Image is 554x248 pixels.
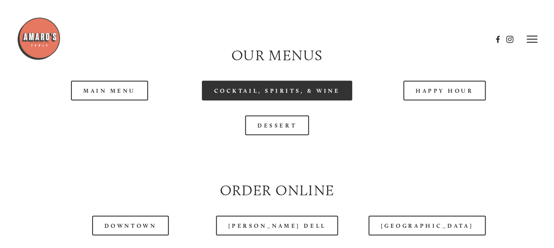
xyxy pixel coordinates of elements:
[403,80,486,100] a: Happy Hour
[216,215,338,235] a: [PERSON_NAME] Dell
[245,115,309,135] a: Dessert
[202,80,353,100] a: Cocktail, Spirits, & Wine
[92,215,169,235] a: Downtown
[33,180,521,201] h2: Order Online
[368,215,486,235] a: [GEOGRAPHIC_DATA]
[71,80,148,100] a: Main Menu
[17,17,61,61] img: Amaro's Table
